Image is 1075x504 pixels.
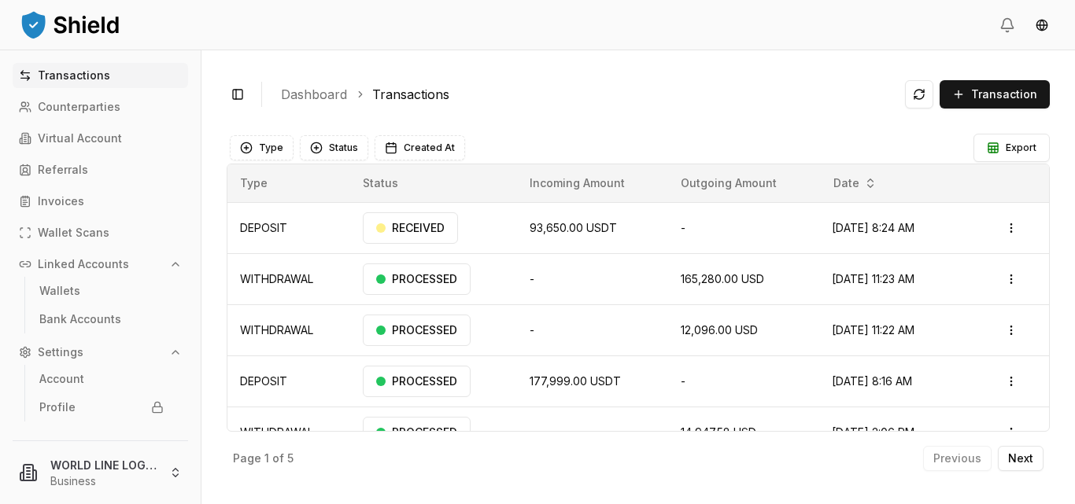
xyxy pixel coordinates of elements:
[281,85,347,104] a: Dashboard
[681,374,685,388] span: -
[363,417,471,448] div: PROCESSED
[350,164,517,202] th: Status
[300,135,368,160] button: Status
[38,259,129,270] p: Linked Accounts
[19,9,121,40] img: ShieldPay Logo
[39,373,84,384] p: Account
[33,366,170,392] a: Account
[832,221,914,234] span: [DATE] 8:24 AM
[363,263,471,295] div: PROCESSED
[50,473,157,489] p: Business
[50,457,157,473] p: WORLD LINE LOGISTICS LLC
[13,126,188,151] a: Virtual Account
[38,133,122,144] p: Virtual Account
[38,164,88,175] p: Referrals
[6,447,194,498] button: WORLD LINE LOGISTICS LLCBusiness
[998,446,1044,471] button: Next
[1008,453,1033,464] p: Next
[233,453,261,464] p: Page
[13,63,188,88] a: Transactions
[13,252,188,277] button: Linked Accounts
[272,453,284,464] p: of
[13,94,188,120] a: Counterparties
[33,278,170,304] a: Wallets
[681,425,756,439] span: 14,947.58 USD
[39,402,76,413] p: Profile
[668,164,820,202] th: Outgoing Amount
[363,212,458,244] div: RECEIVED
[33,395,170,420] a: Profile
[227,407,350,458] td: WITHDRAWAL
[39,285,80,296] p: Wallets
[530,323,534,337] span: -
[363,315,471,346] div: PROCESSED
[681,272,764,285] span: 165,280.00 USD
[230,135,294,160] button: Type
[281,85,892,104] nav: breadcrumb
[13,157,188,182] a: Referrals
[227,355,350,407] td: DEPOSIT
[264,453,269,464] p: 1
[404,142,455,154] span: Created At
[832,272,914,285] span: [DATE] 11:23 AM
[973,134,1050,162] button: Export
[227,202,350,253] td: DEPOSIT
[38,347,83,358] p: Settings
[827,171,883,196] button: Date
[375,135,465,160] button: Created At
[832,323,914,337] span: [DATE] 11:22 AM
[363,366,471,397] div: PROCESSED
[38,70,110,81] p: Transactions
[13,340,188,365] button: Settings
[227,253,350,304] td: WITHDRAWAL
[372,85,449,104] a: Transactions
[832,374,912,388] span: [DATE] 8:16 AM
[38,227,109,238] p: Wallet Scans
[38,196,84,207] p: Invoices
[517,164,668,202] th: Incoming Amount
[530,272,534,285] span: -
[39,314,121,325] p: Bank Accounts
[227,164,350,202] th: Type
[38,101,120,112] p: Counterparties
[940,80,1050,109] button: Transaction
[530,374,621,388] span: 177,999.00 USDT
[832,425,914,439] span: [DATE] 2:06 PM
[227,304,350,355] td: WITHDRAWAL
[971,86,1037,102] span: Transaction
[13,220,188,245] a: Wallet Scans
[681,221,685,234] span: -
[530,221,617,234] span: 93,650.00 USDT
[287,453,294,464] p: 5
[681,323,758,337] span: 12,096.00 USD
[33,307,170,332] a: Bank Accounts
[13,189,188,214] a: Invoices
[530,425,534,439] span: -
